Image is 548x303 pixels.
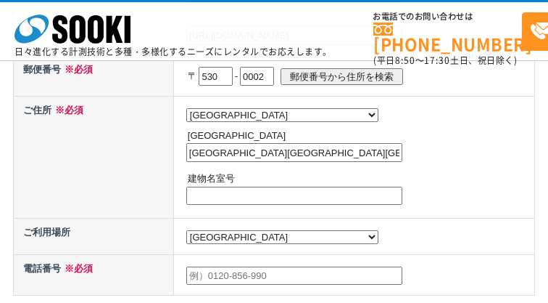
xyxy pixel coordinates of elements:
[395,54,415,67] span: 8:50
[240,67,274,86] input: 0005
[373,12,522,21] span: お電話でのお問い合わせは
[373,54,517,67] span: (平日 ～ 土日、祝日除く)
[14,47,332,56] p: 日々進化する計測技術と多種・多様化するニーズにレンタルでお応えします。
[188,60,531,92] p: 〒 -
[14,254,174,295] th: 電話番号
[186,267,402,286] input: 例）0120-856-990
[14,219,174,255] th: ご利用場所
[424,54,450,67] span: 17:30
[51,105,83,116] span: ※必須
[199,67,233,86] input: 550
[186,143,402,162] input: 例）大阪市西区西本町1-15-10
[281,68,403,85] input: 郵便番号から住所を検索
[373,23,522,52] a: [PHONE_NUMBER]
[14,96,174,218] th: ご住所
[61,64,93,75] span: ※必須
[14,55,174,96] th: 郵便番号
[188,129,531,144] p: [GEOGRAPHIC_DATA]
[61,263,93,274] span: ※必須
[186,230,378,244] select: /* 20250204 MOD ↑ */ /* 20241122 MOD ↑ */
[188,171,531,187] p: 建物名室号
